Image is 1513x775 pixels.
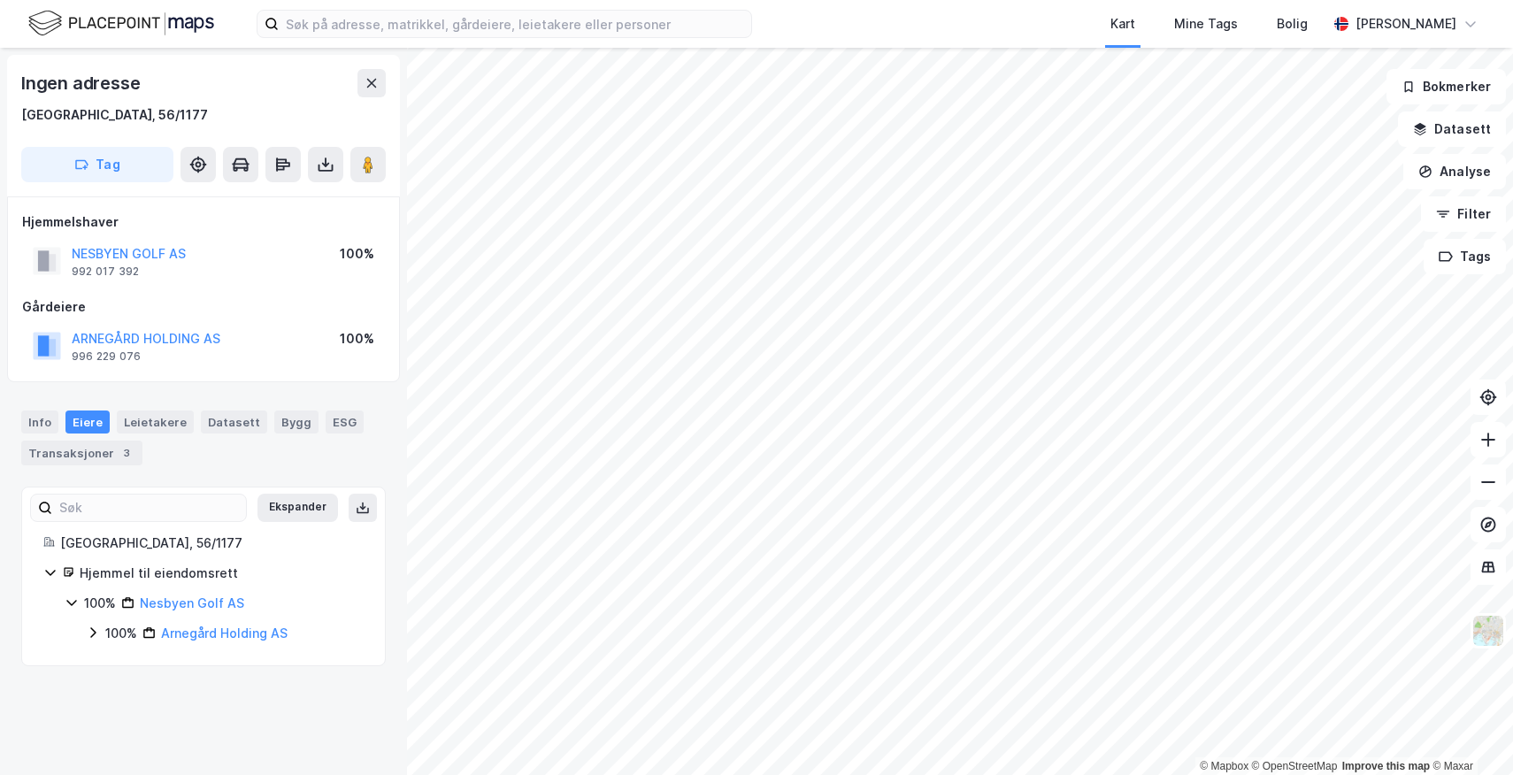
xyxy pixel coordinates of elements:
div: 992 017 392 [72,265,139,279]
div: ESG [326,411,364,434]
div: 100% [84,593,116,614]
button: Tag [21,147,173,182]
img: Z [1471,614,1505,648]
input: Søk [52,495,246,521]
div: 100% [105,623,137,644]
div: Gårdeiere [22,296,385,318]
button: Ekspander [257,494,338,522]
input: Søk på adresse, matrikkel, gårdeiere, leietakere eller personer [279,11,751,37]
div: Transaksjoner [21,441,142,465]
div: Mine Tags [1174,13,1238,35]
div: Info [21,411,58,434]
div: 996 229 076 [72,349,141,364]
a: Arnegård Holding AS [161,625,288,641]
div: [GEOGRAPHIC_DATA], 56/1177 [21,104,208,126]
iframe: Chat Widget [1425,690,1513,775]
button: Filter [1421,196,1506,232]
a: OpenStreetMap [1252,760,1338,772]
div: 100% [340,328,374,349]
button: Datasett [1398,111,1506,147]
a: Mapbox [1200,760,1248,772]
div: Bolig [1277,13,1308,35]
div: 3 [118,444,135,462]
div: Datasett [201,411,267,434]
button: Bokmerker [1386,69,1506,104]
div: Leietakere [117,411,194,434]
div: Ingen adresse [21,69,143,97]
div: Hjemmel til eiendomsrett [80,563,364,584]
div: Hjemmelshaver [22,211,385,233]
div: Bygg [274,411,319,434]
div: Eiere [65,411,110,434]
button: Analyse [1403,154,1506,189]
div: [PERSON_NAME] [1356,13,1456,35]
div: [GEOGRAPHIC_DATA], 56/1177 [60,533,364,554]
a: Improve this map [1342,760,1430,772]
div: Kontrollprogram for chat [1425,690,1513,775]
img: logo.f888ab2527a4732fd821a326f86c7f29.svg [28,8,214,39]
div: 100% [340,243,374,265]
div: Kart [1110,13,1135,35]
a: Nesbyen Golf AS [140,595,244,610]
button: Tags [1424,239,1506,274]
